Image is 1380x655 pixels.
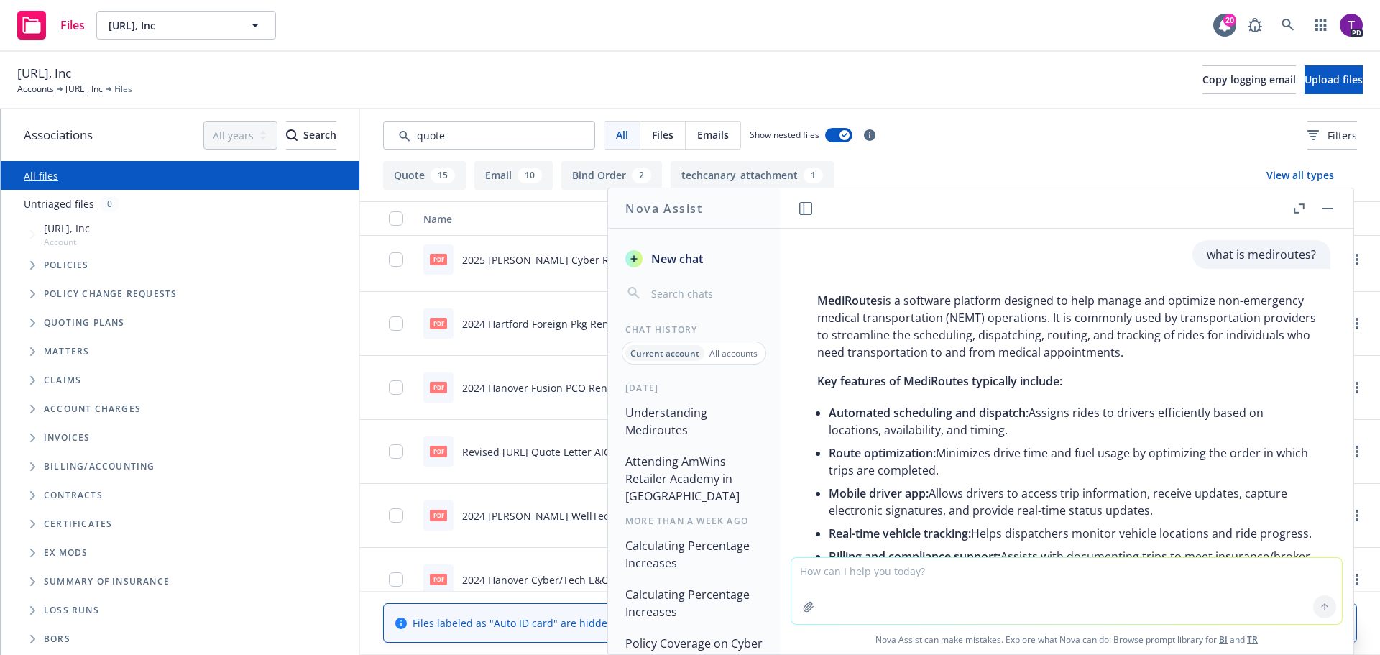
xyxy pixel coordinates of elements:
span: Automated scheduling and dispatch: [829,405,1029,421]
span: pdf [430,446,447,457]
a: All files [24,169,58,183]
svg: Search [286,129,298,141]
button: Quote [383,161,466,190]
span: Route optimization: [829,445,936,461]
div: 0 [100,196,119,212]
span: Claims [44,376,81,385]
a: Files [11,5,91,45]
span: Account charges [44,405,141,413]
span: Billing/Accounting [44,462,155,471]
span: Filters [1307,128,1357,143]
span: Key features of MediRoutes typically include: [817,373,1062,389]
a: BI [1219,633,1228,646]
span: Show nested files [750,129,819,141]
button: Copy logging email [1202,65,1296,94]
a: 2024 Hanover Cyber/Tech E&O Renewal Quote .pdf [462,573,708,587]
button: View all types [1243,161,1357,190]
li: Assists with documenting trips to meet insurance/broker requirements and streamlines billing proc... [829,545,1316,585]
button: Calculating Percentage Increases [620,533,768,576]
span: Billing and compliance support: [829,549,1000,564]
a: more [1348,571,1366,588]
span: pdf [430,318,447,329]
span: pdf [430,574,447,585]
div: 10 [517,168,542,183]
img: photo [1340,14,1363,37]
button: Understanding Mediroutes [620,400,768,443]
div: Chat History [608,324,780,336]
a: more [1348,507,1366,524]
span: Emails [697,127,729,142]
span: BORs [44,635,70,643]
input: Toggle Row Selected [389,252,403,267]
li: Assigns rides to drivers efficiently based on locations, availability, and timing. [829,401,1316,441]
span: Account [44,236,90,248]
p: is a software platform designed to help manage and optimize non-emergency medical transportation ... [817,292,1316,361]
span: [URL], Inc [44,221,90,236]
div: 15 [431,168,455,183]
span: [URL], Inc [109,18,233,33]
a: TR [1247,633,1258,646]
div: Search [286,122,336,149]
p: Current account [630,347,699,359]
div: More than a week ago [608,515,780,527]
button: Attending AmWins Retailer Academy in [GEOGRAPHIC_DATA] [620,449,768,509]
input: Toggle Row Selected [389,508,403,523]
span: Associations [24,126,93,145]
input: Toggle Row Selected [389,316,403,331]
span: Policy change requests [44,290,177,298]
a: 2025 [PERSON_NAME] Cyber Renewal Quote .pdf [462,253,698,267]
input: Toggle Row Selected [389,380,403,395]
span: pdf [430,382,447,393]
a: more [1348,443,1366,460]
input: Search chats [648,283,763,303]
button: Filters [1307,121,1357,150]
span: Matters [44,347,89,356]
button: New chat [620,246,768,272]
span: Contracts [44,491,103,500]
a: Search [1274,11,1302,40]
span: Files labeled as "Auto ID card" are hidden. [413,615,714,631]
span: Certificates [44,520,112,528]
button: Bind Order [561,161,662,190]
button: [URL], Inc [96,11,276,40]
span: pdf [430,254,447,265]
span: Mobile driver app: [829,485,929,501]
a: Untriaged files [24,196,94,211]
h1: Nova Assist [625,200,703,217]
span: Quoting plans [44,319,125,327]
span: [URL], Inc [17,64,71,83]
a: Report a Bug [1241,11,1269,40]
span: Loss Runs [44,606,99,615]
input: Select all [389,211,403,226]
li: Minimizes drive time and fuel usage by optimizing the order in which trips are completed. [829,441,1316,482]
span: Policies [44,261,89,270]
span: Files [652,127,673,142]
div: Folder Tree Example [1,452,359,654]
a: 2024 Hanover Fusion PCO Renewal Quote .pdf [462,381,684,395]
span: Files [114,83,132,96]
a: more [1348,251,1366,268]
p: All accounts [709,347,758,359]
button: techcanary_attachment [671,161,834,190]
span: Summary of insurance [44,577,170,586]
div: Name [423,211,798,226]
a: 2024 [PERSON_NAME] WellTech Quote (Products/Tech E&O).pdf [462,509,768,523]
button: Email [474,161,553,190]
span: Ex Mods [44,549,88,557]
input: Toggle Row Selected [389,572,403,587]
button: SearchSearch [286,121,336,150]
button: Name [418,201,819,236]
div: 20 [1223,14,1236,27]
a: Accounts [17,83,54,96]
a: [URL], Inc [65,83,103,96]
span: Real-time vehicle tracking: [829,526,971,541]
li: Allows drivers to access trip information, receive updates, capture electronic signatures, and pr... [829,482,1316,522]
span: Files [60,19,85,31]
button: Calculating Percentage Increases [620,582,768,625]
span: MediRoutes [817,293,883,308]
span: Filters [1328,128,1357,143]
input: Search by keyword... [383,121,595,150]
span: New chat [648,250,703,267]
div: Tree Example [1,218,359,452]
p: what is mediroutes? [1207,246,1316,263]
